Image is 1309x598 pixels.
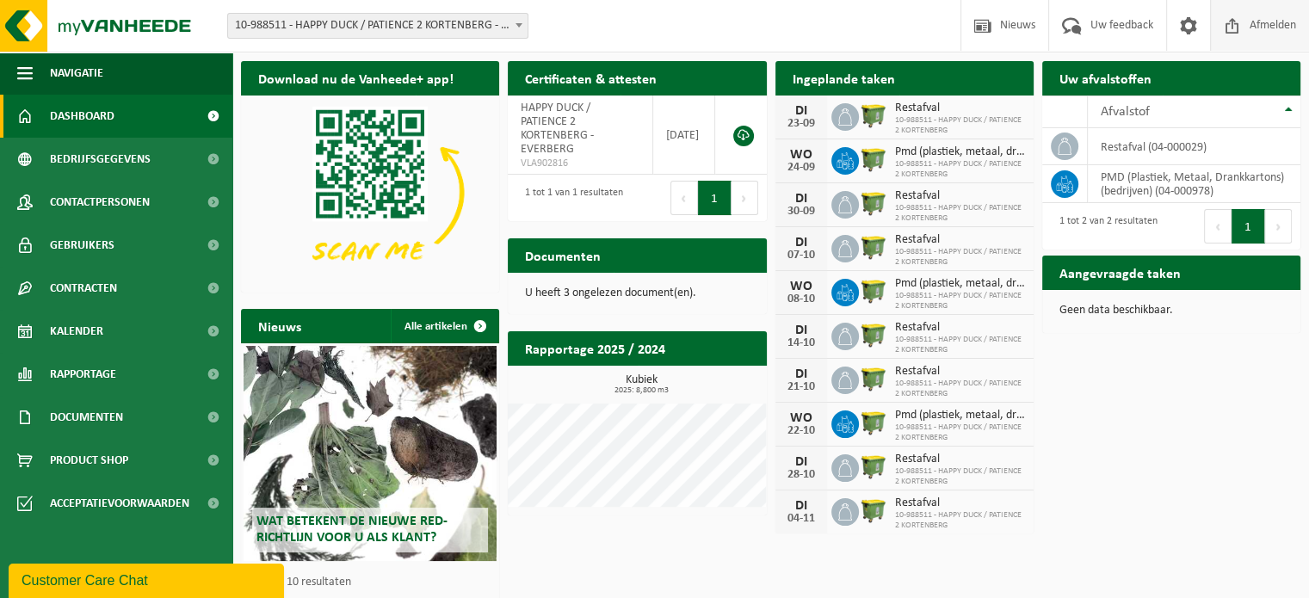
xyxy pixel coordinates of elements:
div: 14-10 [784,337,818,349]
span: Restafval [895,321,1025,335]
div: DI [784,104,818,118]
a: Bekijk rapportage [639,365,765,399]
h2: Certificaten & attesten [508,61,674,95]
span: Contactpersonen [50,181,150,224]
span: Navigatie [50,52,103,95]
div: DI [784,455,818,469]
div: WO [784,280,818,293]
img: WB-1100-HPE-GN-50 [859,276,888,305]
h2: Nieuws [241,309,318,342]
span: Restafval [895,102,1025,115]
div: 21-10 [784,381,818,393]
div: 30-09 [784,206,818,218]
span: 10-988511 - HAPPY DUCK / PATIENCE 2 KORTENBERG [895,510,1025,531]
div: 28-10 [784,469,818,481]
span: Restafval [895,496,1025,510]
span: Restafval [895,365,1025,379]
span: 2025: 8,800 m3 [516,386,766,395]
div: DI [784,236,818,250]
span: 10-988511 - HAPPY DUCK / PATIENCE 2 KORTENBERG [895,203,1025,224]
button: Next [732,181,758,215]
h2: Ingeplande taken [775,61,912,95]
img: WB-1100-HPE-GN-50 [859,101,888,130]
span: 10-988511 - HAPPY DUCK / PATIENCE 2 KORTENBERG [895,466,1025,487]
span: 10-988511 - HAPPY DUCK / PATIENCE 2 KORTENBERG - EVERBERG [228,14,528,38]
img: WB-1100-HPE-GN-50 [859,364,888,393]
img: WB-1100-HPE-GN-50 [859,496,888,525]
span: Kalender [50,310,103,353]
div: DI [784,367,818,381]
h2: Documenten [508,238,618,272]
span: Pmd (plastiek, metaal, drankkartons) (bedrijven) [895,277,1025,291]
div: 22-10 [784,425,818,437]
a: Alle artikelen [391,309,497,343]
img: WB-1100-HPE-GN-50 [859,408,888,437]
button: Previous [670,181,698,215]
span: Documenten [50,396,123,439]
span: VLA902816 [521,157,639,170]
span: Restafval [895,189,1025,203]
h2: Aangevraagde taken [1042,256,1198,289]
img: WB-1100-HPE-GN-50 [859,232,888,262]
a: Wat betekent de nieuwe RED-richtlijn voor u als klant? [244,346,497,561]
iframe: chat widget [9,560,287,598]
span: HAPPY DUCK / PATIENCE 2 KORTENBERG - EVERBERG [521,102,594,156]
span: 10-988511 - HAPPY DUCK / PATIENCE 2 KORTENBERG - EVERBERG [227,13,528,39]
p: U heeft 3 ongelezen document(en). [525,287,749,299]
span: Pmd (plastiek, metaal, drankkartons) (bedrijven) [895,409,1025,422]
h2: Rapportage 2025 / 2024 [508,331,682,365]
p: 1 van 10 resultaten [258,576,491,589]
button: Previous [1204,209,1232,244]
div: DI [784,192,818,206]
span: 10-988511 - HAPPY DUCK / PATIENCE 2 KORTENBERG [895,159,1025,180]
td: PMD (Plastiek, Metaal, Drankkartons) (bedrijven) (04-000978) [1088,165,1300,203]
span: Dashboard [50,95,114,138]
button: 1 [1232,209,1265,244]
span: 10-988511 - HAPPY DUCK / PATIENCE 2 KORTENBERG [895,247,1025,268]
div: 1 tot 2 van 2 resultaten [1051,207,1158,245]
p: Geen data beschikbaar. [1059,305,1283,317]
img: WB-1100-HPE-GN-50 [859,188,888,218]
span: Bedrijfsgegevens [50,138,151,181]
span: Afvalstof [1101,105,1150,119]
div: 04-11 [784,513,818,525]
div: 1 tot 1 van 1 resultaten [516,179,623,217]
h2: Download nu de Vanheede+ app! [241,61,471,95]
span: 10-988511 - HAPPY DUCK / PATIENCE 2 KORTENBERG [895,291,1025,311]
span: Wat betekent de nieuwe RED-richtlijn voor u als klant? [256,515,448,545]
span: 10-988511 - HAPPY DUCK / PATIENCE 2 KORTENBERG [895,379,1025,399]
h2: Uw afvalstoffen [1042,61,1169,95]
div: 07-10 [784,250,818,262]
span: Acceptatievoorwaarden [50,482,189,525]
button: Next [1265,209,1292,244]
span: Pmd (plastiek, metaal, drankkartons) (bedrijven) [895,145,1025,159]
div: 24-09 [784,162,818,174]
div: DI [784,324,818,337]
div: WO [784,411,818,425]
button: 1 [698,181,732,215]
img: WB-1100-HPE-GN-50 [859,145,888,174]
span: Product Shop [50,439,128,482]
td: restafval (04-000029) [1088,128,1300,165]
span: 10-988511 - HAPPY DUCK / PATIENCE 2 KORTENBERG [895,115,1025,136]
img: WB-1100-HPE-GN-50 [859,320,888,349]
span: Contracten [50,267,117,310]
div: DI [784,499,818,513]
span: 10-988511 - HAPPY DUCK / PATIENCE 2 KORTENBERG [895,335,1025,355]
h3: Kubiek [516,374,766,395]
span: Rapportage [50,353,116,396]
span: Restafval [895,233,1025,247]
div: 23-09 [784,118,818,130]
span: 10-988511 - HAPPY DUCK / PATIENCE 2 KORTENBERG [895,422,1025,443]
span: Restafval [895,453,1025,466]
div: WO [784,148,818,162]
span: Gebruikers [50,224,114,267]
img: WB-1100-HPE-GN-50 [859,452,888,481]
td: [DATE] [653,96,715,175]
img: Download de VHEPlus App [241,96,499,289]
div: 08-10 [784,293,818,305]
